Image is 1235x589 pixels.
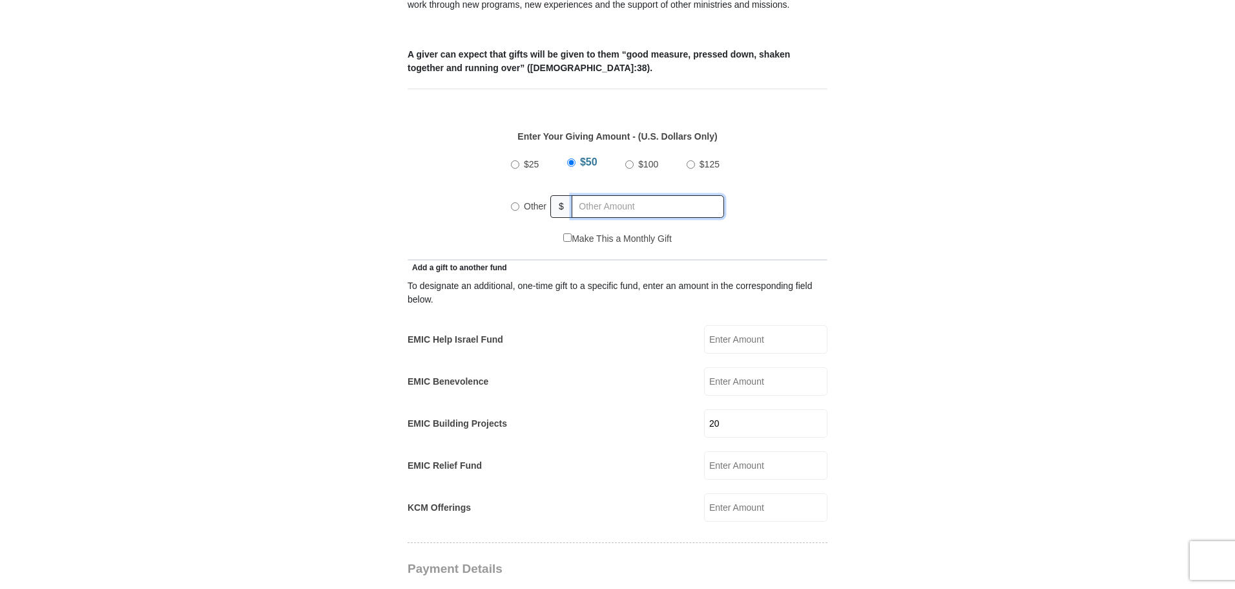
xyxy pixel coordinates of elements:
[700,159,720,169] span: $125
[408,417,507,431] label: EMIC Building Projects
[408,501,471,515] label: KCM Offerings
[572,195,724,218] input: Other Amount
[580,156,597,167] span: $50
[524,159,539,169] span: $25
[704,409,827,438] input: Enter Amount
[408,279,827,306] div: To designate an additional, one-time gift to a specific fund, enter an amount in the correspondin...
[638,159,658,169] span: $100
[408,263,507,272] span: Add a gift to another fund
[517,131,717,142] strong: Enter Your Giving Amount - (U.S. Dollars Only)
[704,451,827,480] input: Enter Amount
[408,459,482,473] label: EMIC Relief Fund
[550,195,572,218] span: $
[563,232,672,246] label: Make This a Monthly Gift
[408,375,488,389] label: EMIC Benevolence
[408,49,790,73] b: A giver can expect that gifts will be given to them “good measure, pressed down, shaken together ...
[524,201,546,211] span: Other
[704,493,827,522] input: Enter Amount
[704,367,827,396] input: Enter Amount
[408,333,503,347] label: EMIC Help Israel Fund
[563,233,572,242] input: Make This a Monthly Gift
[408,562,737,577] h3: Payment Details
[704,325,827,354] input: Enter Amount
